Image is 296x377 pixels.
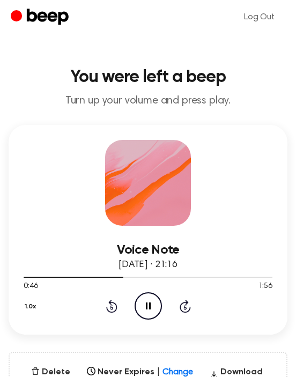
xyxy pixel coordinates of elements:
button: 1.0x [24,298,40,316]
a: Log Out [233,4,285,30]
p: Turn up your volume and press play. [9,94,287,108]
a: Beep [11,7,71,28]
h3: Voice Note [24,243,272,257]
span: [DATE] · 21:16 [119,260,177,270]
h1: You were left a beep [9,69,287,86]
span: 0:46 [24,281,38,292]
span: 1:56 [258,281,272,292]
